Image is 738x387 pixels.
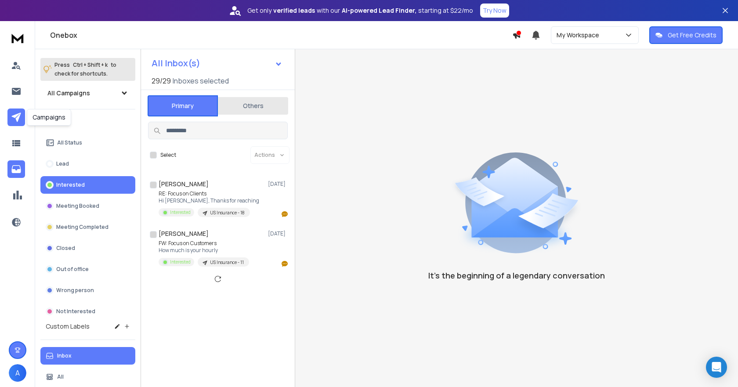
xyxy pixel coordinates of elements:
[706,357,727,378] div: Open Intercom Messenger
[56,287,94,294] p: Wrong person
[159,190,259,197] p: RE: Focus on Clients
[57,139,82,146] p: All Status
[342,6,416,15] strong: AI-powered Lead Finder,
[40,176,135,194] button: Interested
[668,31,716,40] p: Get Free Credits
[160,152,176,159] label: Select
[56,181,85,188] p: Interested
[159,197,259,204] p: Hi [PERSON_NAME], Thanks for reaching
[40,260,135,278] button: Out of office
[40,347,135,365] button: Inbox
[40,84,135,102] button: All Campaigns
[9,364,26,382] button: A
[170,209,191,216] p: Interested
[273,6,315,15] strong: verified leads
[210,210,245,216] p: US Insurance - 18
[557,31,603,40] p: My Workspace
[173,76,229,86] h3: Inboxes selected
[159,180,209,188] h1: [PERSON_NAME]
[56,160,69,167] p: Lead
[40,134,135,152] button: All Status
[56,245,75,252] p: Closed
[145,54,289,72] button: All Inbox(s)
[148,95,218,116] button: Primary
[57,373,64,380] p: All
[152,76,171,86] span: 29 / 29
[483,6,506,15] p: Try Now
[159,229,209,238] h1: [PERSON_NAME]
[47,89,90,98] h1: All Campaigns
[9,30,26,46] img: logo
[268,181,288,188] p: [DATE]
[57,352,72,359] p: Inbox
[218,96,288,116] button: Others
[159,247,249,254] p: How much is your hourly
[56,224,109,231] p: Meeting Completed
[50,30,512,40] h1: Onebox
[54,61,116,78] p: Press to check for shortcuts.
[152,59,200,68] h1: All Inbox(s)
[247,6,473,15] p: Get only with our starting at $22/mo
[46,322,90,331] h3: Custom Labels
[56,203,99,210] p: Meeting Booked
[27,109,71,126] div: Campaigns
[40,303,135,320] button: Not Interested
[159,240,249,247] p: FW: Focus on Customers
[40,116,135,129] h3: Filters
[40,197,135,215] button: Meeting Booked
[40,155,135,173] button: Lead
[268,230,288,237] p: [DATE]
[40,368,135,386] button: All
[40,239,135,257] button: Closed
[72,60,109,70] span: Ctrl + Shift + k
[40,218,135,236] button: Meeting Completed
[480,4,509,18] button: Try Now
[56,266,89,273] p: Out of office
[649,26,723,44] button: Get Free Credits
[170,259,191,265] p: Interested
[56,308,95,315] p: Not Interested
[210,259,244,266] p: US Insurance - 11
[40,282,135,299] button: Wrong person
[428,269,605,282] p: It’s the beginning of a legendary conversation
